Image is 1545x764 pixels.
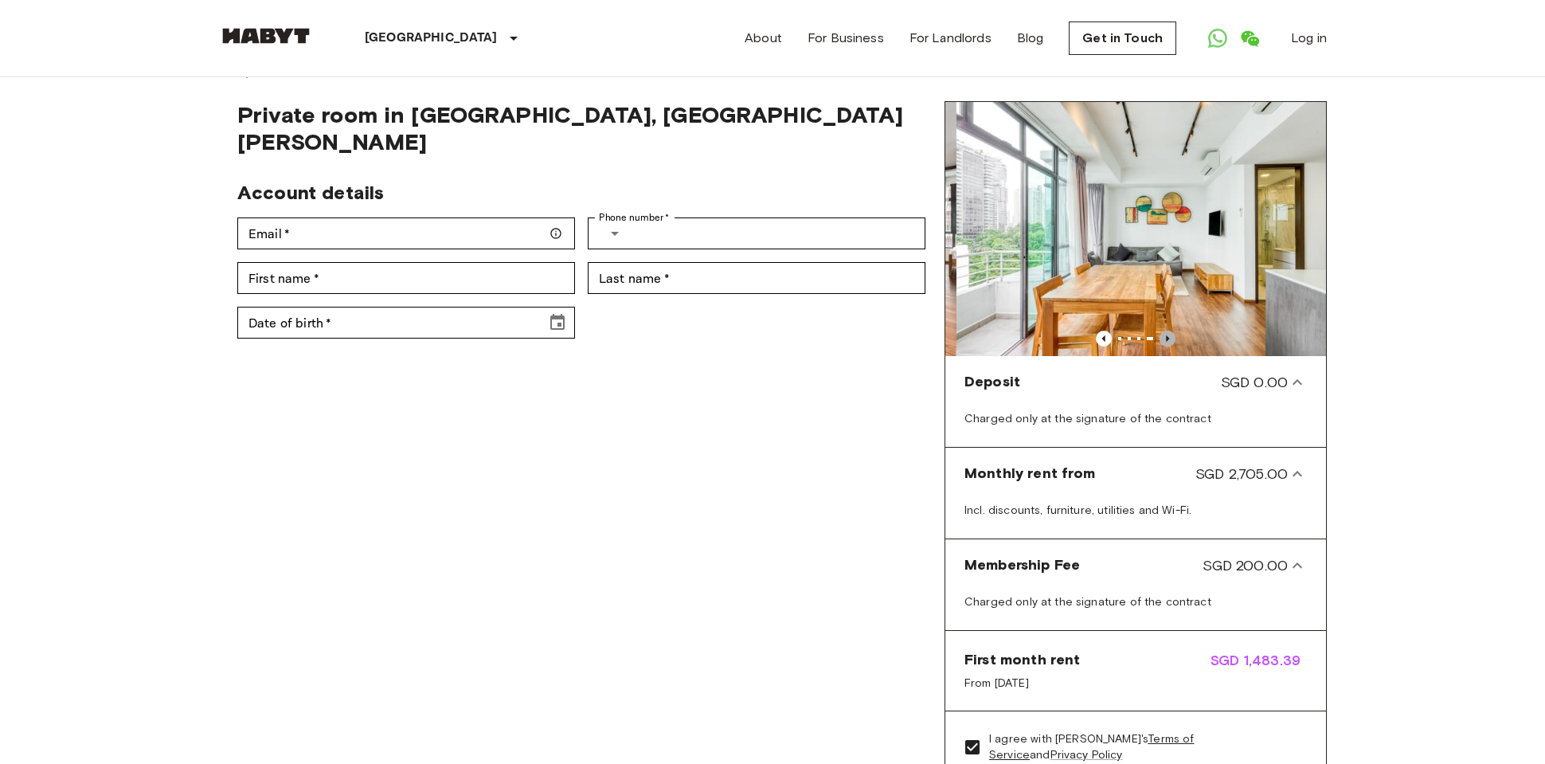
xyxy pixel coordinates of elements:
span: First month rent [964,650,1080,669]
button: Previous image [1160,331,1175,347]
svg: Make sure your email is correct — we'll send your booking details there. [550,227,562,240]
span: Membership Fee [964,555,1080,576]
span: SGD 0.00 [1221,372,1288,393]
span: Private room in [GEOGRAPHIC_DATA], [GEOGRAPHIC_DATA][PERSON_NAME] [237,101,925,155]
span: SGD 1,483.39 [1211,650,1307,692]
span: From [DATE] [964,676,1080,692]
img: Habyt [218,28,314,44]
a: For Business [808,29,884,48]
label: Phone number [599,210,670,225]
span: Monthly rent from [964,464,1096,484]
a: Get in Touch [1069,22,1176,55]
a: Open WeChat [1234,22,1265,54]
div: First name [237,262,575,294]
div: DepositSGD 0.00 [952,362,1320,402]
span: Charged only at the signature of the contract [964,412,1211,425]
span: Deposit [964,372,1020,393]
a: Privacy Policy [1050,748,1123,762]
p: [GEOGRAPHIC_DATA] [365,29,498,48]
span: Account details [237,181,384,204]
a: Blog [1017,29,1044,48]
span: Charged only at the signature of the contract [964,595,1211,609]
a: Open WhatsApp [1202,22,1234,54]
div: Last name [588,262,925,294]
a: About [745,29,782,48]
a: Terms of Service [989,732,1194,762]
a: For Landlords [909,29,992,48]
span: SGD 200.00 [1203,555,1288,576]
div: Email [237,217,575,249]
div: DepositSGD 0.00 [952,402,1320,441]
span: SGD 2,705.00 [1195,464,1288,484]
div: Membership FeeSGD 200.00 [952,546,1320,586]
button: Select country [599,217,631,249]
img: Marketing picture of unit SG-01-003-012-01 [956,102,1337,356]
button: Previous image [1096,331,1112,347]
div: Monthly rent fromSGD 2,705.00 [952,454,1320,494]
button: Choose date [542,307,573,339]
span: Incl. discounts, furniture, utilities and Wi-Fi. [964,503,1191,517]
a: Log in [1291,29,1327,48]
span: I agree with [PERSON_NAME]'s and [989,731,1294,763]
